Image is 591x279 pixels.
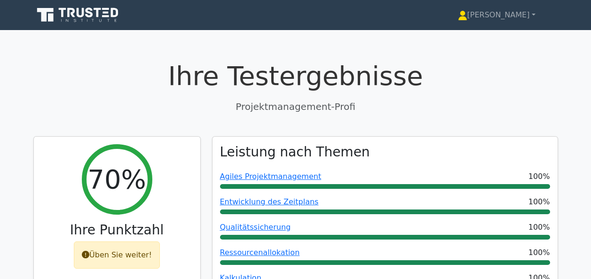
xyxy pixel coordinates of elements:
span: 100% [528,196,550,208]
h3: Ihre Punktzahl [41,222,193,238]
font: Üben Sie weiter! [89,250,152,259]
span: 100% [528,222,550,233]
a: Entwicklung des Zeitplans [220,197,319,206]
span: 100% [528,247,550,258]
a: [PERSON_NAME] [435,6,558,24]
h1: Ihre Testergebnisse [33,60,558,92]
a: Ressourcenallokation [220,248,300,257]
font: [PERSON_NAME] [467,10,530,19]
p: Projektmanagement-Profi [33,100,558,114]
h3: Leistung nach Themen [220,144,370,160]
span: 100% [528,171,550,182]
h2: 70% [87,163,146,195]
a: Agiles Projektmanagement [220,172,322,181]
a: Qualitätssicherung [220,223,291,232]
